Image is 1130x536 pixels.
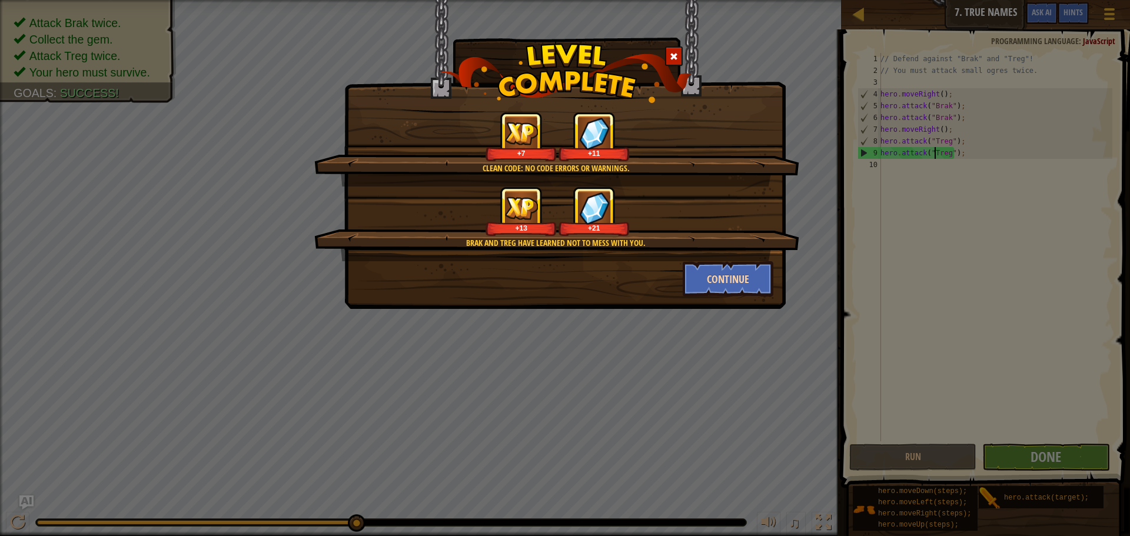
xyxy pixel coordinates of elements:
[561,149,627,158] div: +11
[579,117,610,149] img: reward_icon_gems.png
[683,261,774,297] button: Continue
[370,237,742,249] div: Brak and Treg have learned not to mess with you.
[505,122,538,145] img: reward_icon_xp.png
[439,44,692,103] img: level_complete.png
[370,162,742,174] div: Clean code: no code errors or warnings.
[579,192,610,224] img: reward_icon_gems.png
[488,149,554,158] div: +7
[561,224,627,232] div: +21
[488,224,554,232] div: +13
[505,197,538,219] img: reward_icon_xp.png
